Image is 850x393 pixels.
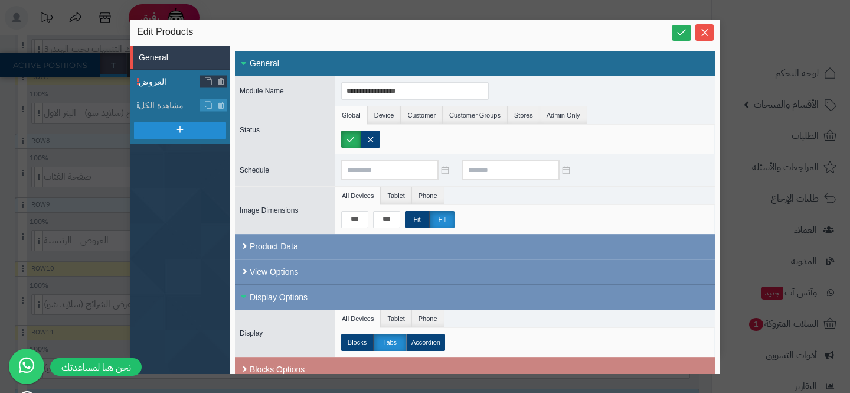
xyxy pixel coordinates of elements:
span: مشاهدة الكل [139,99,201,112]
label: Fit [405,211,430,228]
span: Module Name [240,87,284,95]
li: Customer [401,106,443,124]
span: العروض [139,76,201,88]
li: All Devices [335,310,381,327]
div: Product Data [235,234,715,259]
div: General [235,51,715,76]
span: Edit Products [137,25,193,40]
label: Fill [430,211,455,228]
li: Admin Only [540,106,587,124]
li: Phone [412,187,444,204]
span: Display [240,329,263,337]
li: Device [368,106,401,124]
li: All Devices [335,187,381,204]
li: General [130,46,230,70]
li: Customer Groups [443,106,508,124]
li: Stores [508,106,540,124]
li: Tablet [381,187,411,204]
li: Tablet [381,310,411,327]
div: Blocks Options [235,357,715,382]
label: Blocks [341,334,374,351]
li: Global [335,106,368,124]
span: Status [240,126,260,134]
label: Accordion [406,334,445,351]
label: Tabs [374,334,406,351]
button: Close [695,24,714,41]
div: View Options [235,259,715,285]
span: Image Dimensions [240,206,298,215]
span: Schedule [240,166,269,174]
div: Display Options [235,285,715,310]
li: Phone [412,310,444,327]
